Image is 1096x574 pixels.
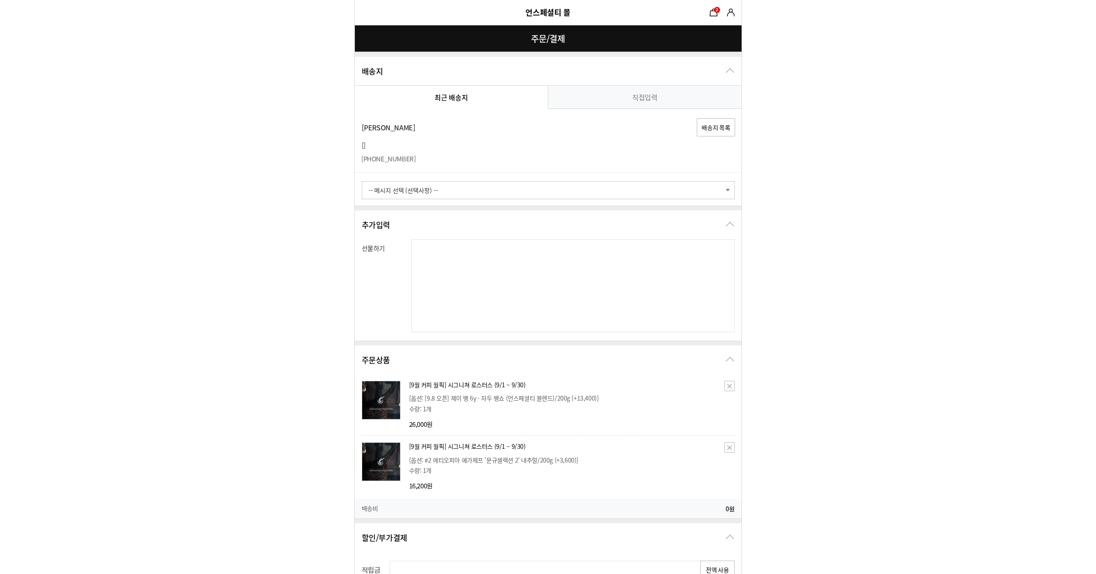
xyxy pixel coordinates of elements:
a: [9월 커피 월픽] 시그니쳐 로스터스 (9/1 ~ 9/30) [409,442,526,451]
strong: 상품명 [409,380,723,389]
h1: 주문/결제 [355,25,742,52]
h2: 추가입력 [362,219,390,231]
li: 수량: 1개 [409,466,723,475]
li: 옵션 [409,455,723,465]
button: 배송지 목록 [697,118,735,136]
span: 2 [716,7,718,12]
span: 0 [726,504,729,513]
a: 최근 배송지 [355,86,548,108]
button: 삭제 [724,381,735,391]
p: [옵션: #2 에티오피아 예가체프 '문규셀렉션 2' 내추럴/200g (+3,600)] [409,455,723,465]
p: [ ] [362,140,735,151]
span: [PERSON_NAME] [362,122,416,133]
p: [옵션: [9.8 오픈] 제이 뱅 6y - 자두 뱅쇼 (언스페셜티 블렌드)/200g (+13,400)] [409,393,723,403]
button: 삭제 [724,442,735,453]
a: 마이쇼핑 [724,6,737,19]
h3: 배송비 [362,504,378,513]
h2: 주문상품 [362,354,390,366]
h2: 배송지 [362,65,383,77]
a: 직접입력 [548,86,742,108]
th: 선물하기 [362,239,411,336]
span: 26,000원 [409,420,433,429]
a: [9월 커피 월픽] 시그니쳐 로스터스 (9/1 ~ 9/30) [409,380,526,389]
a: 장바구니2 [707,6,720,19]
li: 수량: 1개 [409,404,723,414]
strong: 상품명 [409,441,723,451]
li: 옵션 [409,393,723,403]
span: 16,200원 [409,481,433,491]
a: 언스페셜티 몰 [525,6,570,18]
span: 원 [726,504,734,513]
dd: [PHONE_NUMBER] [356,154,416,164]
h2: 할인/부가결제 [362,532,407,543]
